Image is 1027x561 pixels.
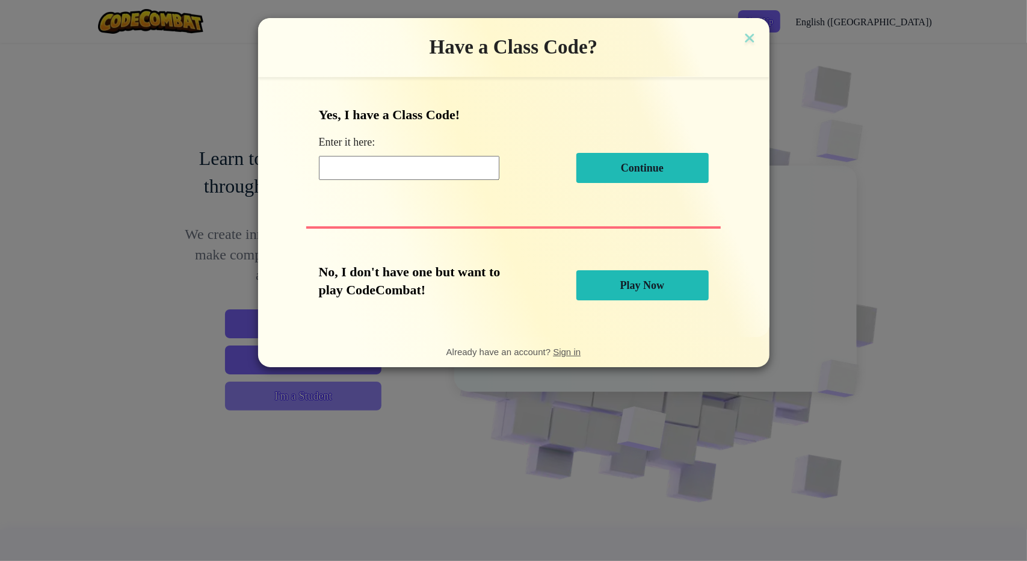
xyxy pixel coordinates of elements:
[446,347,554,357] span: Already have an account?
[621,162,664,174] span: Continue
[319,106,709,124] p: Yes, I have a Class Code!
[430,36,598,58] span: Have a Class Code?
[576,270,709,300] button: Play Now
[319,263,516,299] p: No, I don't have one but want to play CodeCombat!
[620,279,665,291] span: Play Now
[319,135,375,150] label: Enter it here:
[553,347,581,357] a: Sign in
[576,153,709,183] button: Continue
[742,30,757,48] img: close icon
